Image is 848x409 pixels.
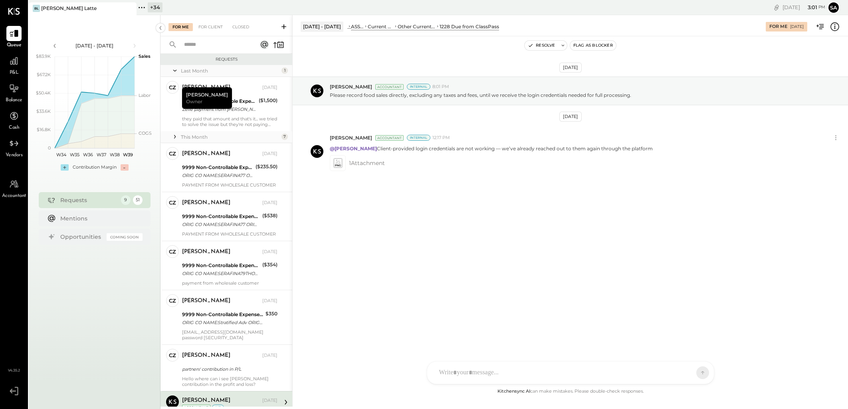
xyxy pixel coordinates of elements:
div: ($235.50) [256,163,277,171]
div: copy link [773,3,781,12]
div: 9999 Non-Controllable Expenses:Other Income and Expenses:To Be Classified [182,311,263,319]
span: Vendors [6,152,23,159]
div: CZ [169,150,176,157]
div: 1 [281,67,288,74]
div: [PERSON_NAME] [182,199,230,207]
div: [DATE] [262,249,277,255]
div: [DATE] [262,397,277,404]
div: CZ [169,84,176,91]
div: Mentions [60,214,139,222]
div: [DATE] [783,4,825,11]
span: 1 Attachment [349,155,385,171]
div: Current Assets [368,23,394,30]
div: Coming Soon [107,233,143,241]
div: [DATE] [262,151,277,157]
text: $50.4K [36,90,51,96]
div: 9 [121,195,131,205]
text: W39 [123,152,133,157]
strong: @[PERSON_NAME] [330,146,377,151]
div: [DATE] [262,85,277,91]
a: Cash [0,108,28,132]
div: [DATE] - [DATE] [301,22,343,31]
div: PAYMENT FROM WHOLESALE CUSTOMER [182,182,277,188]
div: 7 [281,134,288,140]
div: 9999 Non-Controllable Expenses:Other Income and Expenses:To Be Classified [182,262,260,269]
div: [DATE] [559,63,582,73]
div: Contribution Margin [73,164,117,171]
div: Opportunities [60,233,103,241]
div: Requests [60,196,117,204]
div: [PERSON_NAME] Latte [41,5,97,12]
div: partners' contribution in P/L [182,365,275,373]
div: CZ [169,297,176,305]
text: W37 [96,152,106,157]
span: Balance [6,97,22,104]
div: ($354) [262,261,277,269]
text: COGS [139,130,152,136]
button: Resolve [525,41,558,50]
div: [PERSON_NAME] [182,84,230,92]
text: $83.9K [36,53,51,59]
text: 0 [48,145,51,151]
span: 8:01 PM [432,84,449,90]
span: Cash [9,124,19,132]
p: Please record food sales directly, excluding any taxes and fees, until we receive the login crede... [330,92,631,98]
div: CZ [169,248,176,256]
div: BL [33,5,40,12]
span: [PERSON_NAME] [330,83,372,90]
div: [DATE] - [DATE] [61,42,129,49]
div: - [121,164,129,171]
div: [PERSON_NAME] [182,297,230,305]
div: [PERSON_NAME] [182,248,230,256]
div: ORIG CO NAME:SERAFINA77 ORIG ID:XXXXXX3684 DESC DATE: CO ENTRY DESCR:77TH SEC:PPD TRACE#:XXXXXXXX... [182,171,253,179]
div: [PERSON_NAME] [182,150,230,158]
div: Accountant [375,84,404,90]
div: Internal [407,135,430,141]
div: Requests [164,57,288,62]
div: ORIG CO NAME:SERAFINA79THOPER ORIG ID:1870910300 DESC DATE: CO ENTRY DESCR:[PERSON_NAME] SEC:PPD ... [182,269,260,277]
div: [PERSON_NAME] [182,87,232,109]
div: CZ [169,352,176,359]
div: + 34 [148,2,162,12]
div: [EMAIL_ADDRESS][DOMAIN_NAME] password [SECURITY_DATA] [182,329,277,340]
div: Internal [407,84,430,90]
a: Queue [0,26,28,49]
text: W35 [70,152,79,157]
a: Vendors [0,136,28,159]
div: Zelle payment from [PERSON_NAME] FOODS INC. 25074832983 [182,105,256,113]
a: P&L [0,53,28,77]
button: Flag as Blocker [570,41,616,50]
div: [PERSON_NAME] [182,352,230,360]
text: $16.8K [37,127,51,132]
div: For Client [194,23,227,31]
div: For Me [769,24,787,30]
button: Sa [827,1,840,14]
div: 9999 Non-Controllable Expenses:Other Income and Expenses:To Be Classified [182,212,260,220]
div: Last Month [181,67,279,74]
div: [DATE] [262,298,277,304]
span: Accountant [2,193,26,200]
div: [DATE] [559,112,582,122]
div: + [61,164,69,171]
div: 51 [133,195,143,205]
text: W36 [83,152,93,157]
div: ASSETS [351,23,364,30]
span: 12:17 PM [432,135,450,141]
p: Client-provided login credentials are not working — we’ve already reached out to them again throu... [330,145,653,152]
div: For Me [168,23,193,31]
a: Balance [0,81,28,104]
div: they paid that amount and that's it... we tried to solve the issue but they're not paying [182,116,277,127]
a: Accountant [0,177,28,200]
div: [DATE] [262,200,277,206]
div: This Month [181,134,279,140]
span: Owner [186,98,202,105]
text: $67.2K [37,72,51,77]
text: Sales [139,53,151,59]
text: Labor [139,92,151,98]
span: P&L [10,69,19,77]
div: CZ [169,199,176,206]
span: [PERSON_NAME] [330,134,372,141]
text: W38 [109,152,119,157]
div: [PERSON_NAME] [182,397,230,405]
div: ($1,500) [259,96,277,104]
